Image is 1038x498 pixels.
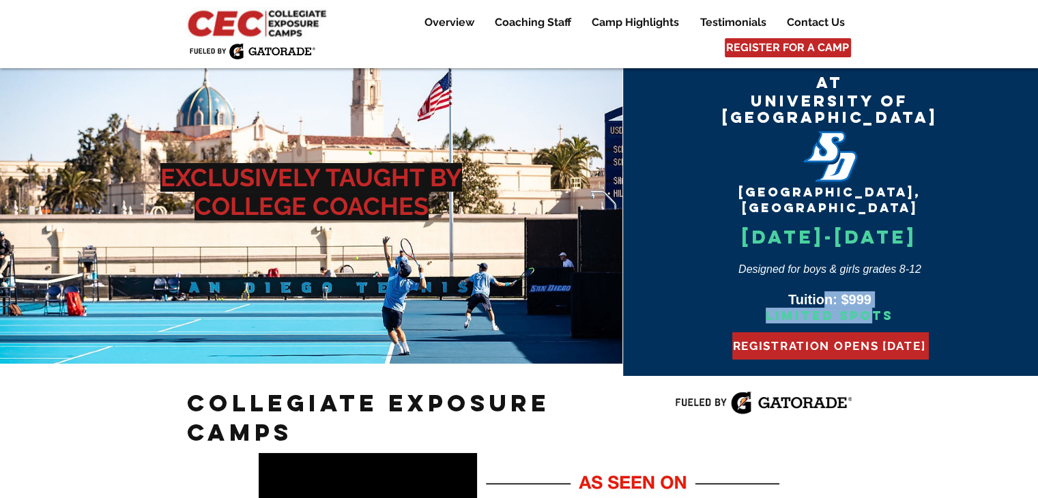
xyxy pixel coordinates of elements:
span: Tuition: $999 [788,292,871,307]
a: Testimonials [690,14,776,31]
p: Contact Us [780,14,852,31]
span: REGISTER FOR A CAMP [726,40,849,55]
a: Contact Us [777,14,854,31]
span: Collegiate Exposure Camps [187,388,550,447]
img: San_Diego_Toreros_logo.png [803,130,858,184]
p: Coaching Staff [488,14,578,31]
span: At University of [751,73,908,111]
span: Designed for boys & girls grades 8-12 [738,263,921,275]
button: REGISTRATION OPENS AUG 1 [732,332,929,360]
p: Camp Highlights [585,14,686,31]
a: Camp Highlights [581,14,689,31]
a: Overview [414,14,484,31]
span: [DATE]-[DATE] [742,225,917,248]
span: EXCLUSIVELY TAUGHT BY COLLEGE COACHES [160,163,462,220]
img: Fueled by Gatorade.png [189,43,315,59]
a: Coaching Staff [485,14,581,31]
p: Overview [418,14,481,31]
img: CEC Logo Primary_edited.jpg [185,7,332,38]
span: [GEOGRAPHIC_DATA], [GEOGRAPHIC_DATA] [738,184,921,216]
nav: Site [403,14,854,31]
a: REGISTER FOR A CAMP [725,38,851,57]
span: REGISTRATION OPENS [DATE] [733,339,926,353]
p: Testimonials [693,14,773,31]
img: Fueled by Gatorade.png [675,391,852,415]
span: [GEOGRAPHIC_DATA] [722,108,938,127]
span: Limited Spots [766,308,893,323]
